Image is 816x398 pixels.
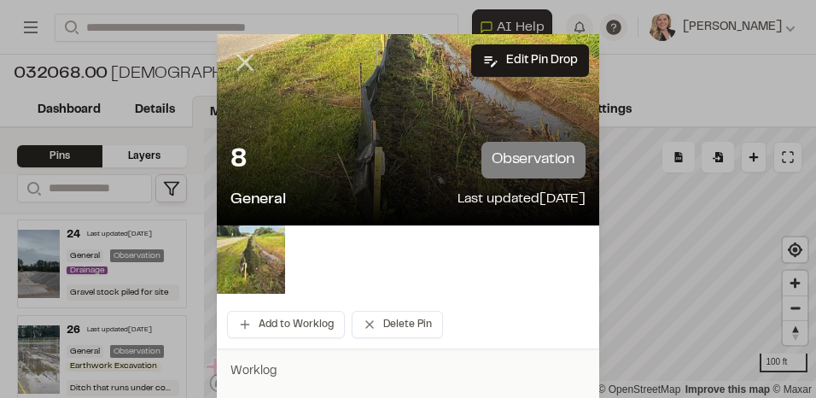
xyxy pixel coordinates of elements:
[481,142,586,179] p: observation
[230,143,247,178] p: 8
[227,311,345,338] button: Add to Worklog
[217,225,285,294] img: file
[230,189,286,212] p: General
[458,189,586,212] p: Last updated [DATE]
[230,362,586,381] p: Worklog
[352,311,443,338] button: Delete Pin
